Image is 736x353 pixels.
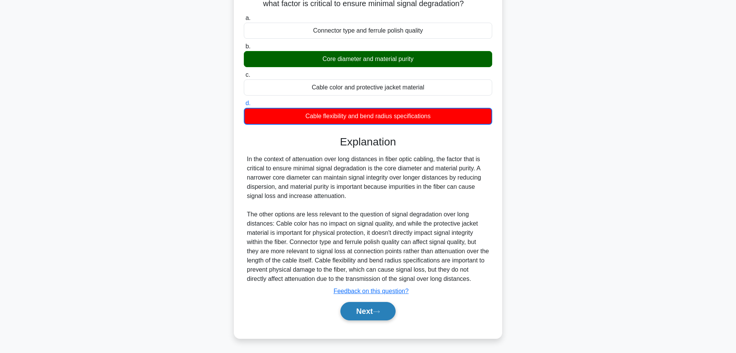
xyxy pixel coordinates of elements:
span: b. [245,43,250,49]
div: Cable flexibility and bend radius specifications [244,108,492,125]
div: Cable color and protective jacket material [244,79,492,96]
span: d. [245,100,250,106]
button: Next [340,302,395,320]
a: Feedback on this question? [333,288,409,294]
span: c. [245,71,250,78]
h3: Explanation [248,135,488,148]
div: In the context of attenuation over long distances in fiber optic cabling, the factor that is crit... [247,155,489,284]
div: Connector type and ferrule polish quality [244,23,492,39]
span: a. [245,15,250,21]
div: Core diameter and material purity [244,51,492,67]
